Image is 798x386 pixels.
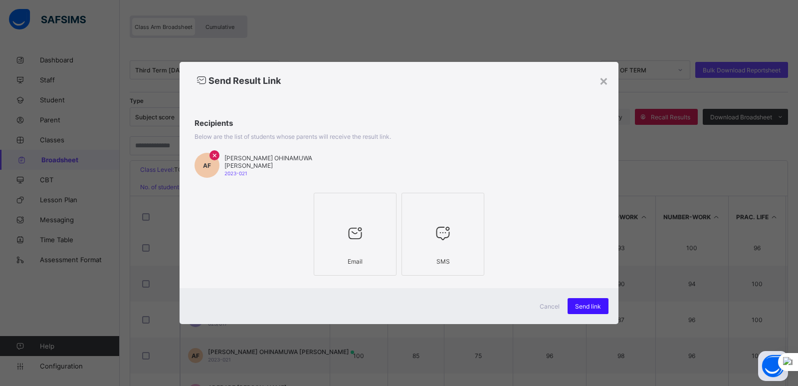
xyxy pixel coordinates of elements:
button: Open asap [758,351,788,381]
div: × [599,72,608,89]
div: SMS [407,253,479,270]
span: AF [203,162,211,169]
span: × [212,150,217,160]
span: Recipients [195,118,603,128]
span: Cancel [540,303,560,310]
div: Email [319,253,391,270]
span: 2023-021 [224,170,247,176]
h2: Send Result Link [195,74,603,86]
span: [PERSON_NAME] OHINAMUWA [PERSON_NAME] [224,154,328,169]
span: Send link [575,303,601,310]
span: Below are the list of students whose parents will receive the result link. [195,133,391,140]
